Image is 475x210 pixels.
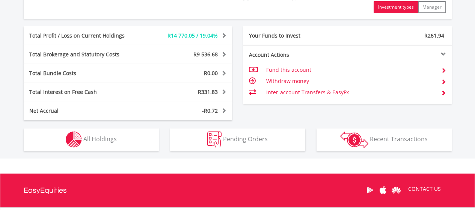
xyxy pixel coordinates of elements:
[83,135,117,143] span: All Holdings
[403,178,446,199] a: CONTACT US
[24,174,67,207] a: EasyEquities
[243,51,348,59] div: Account Actions
[370,135,428,143] span: Recent Transactions
[24,32,145,39] div: Total Profit / Loss on Current Holdings
[24,128,159,151] button: All Holdings
[207,131,222,148] img: pending_instructions-wht.png
[24,51,145,58] div: Total Brokerage and Statutory Costs
[374,1,418,13] button: Investment types
[193,51,218,58] span: R9 536.68
[170,128,305,151] button: Pending Orders
[167,32,218,39] span: R14 770.05 / 19.04%
[266,64,435,76] td: Fund this account
[266,87,435,98] td: Inter-account Transfers & EasyFx
[66,131,82,148] img: holdings-wht.png
[24,107,145,115] div: Net Accrual
[317,128,452,151] button: Recent Transactions
[202,107,218,114] span: -R0.72
[223,135,268,143] span: Pending Orders
[424,32,444,39] span: R261.94
[243,32,348,39] div: Your Funds to Invest
[340,131,368,148] img: transactions-zar-wht.png
[204,69,218,77] span: R0.00
[418,1,446,13] button: Manager
[377,178,390,202] a: Apple
[198,88,218,95] span: R331.83
[24,69,145,77] div: Total Bundle Costs
[390,178,403,202] a: Huawei
[266,76,435,87] td: Withdraw money
[24,88,145,96] div: Total Interest on Free Cash
[363,178,377,202] a: Google Play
